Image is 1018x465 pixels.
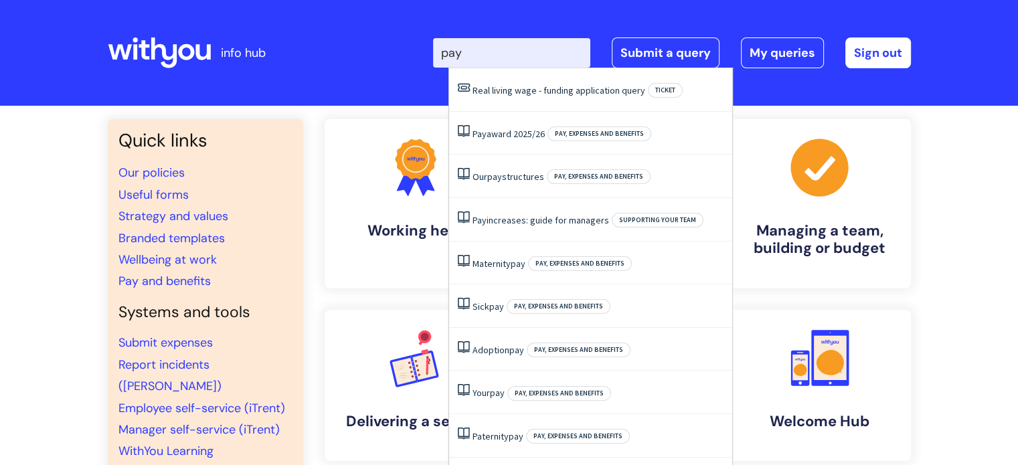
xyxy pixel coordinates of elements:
[509,430,523,442] span: pay
[335,222,496,240] h4: Working here
[118,273,211,289] a: Pay and benefits
[118,400,285,416] a: Employee self-service (iTrent)
[118,208,228,224] a: Strategy and values
[118,422,280,438] a: Manager self-service (iTrent)
[118,165,185,181] a: Our policies
[489,300,504,312] span: pay
[527,343,630,357] span: Pay, expenses and benefits
[740,413,900,430] h4: Welcome Hub
[473,344,524,356] a: Adoptionpay
[118,357,222,394] a: Report incidents ([PERSON_NAME])
[526,429,630,444] span: Pay, expenses and benefits
[118,443,214,459] a: WithYou Learning
[511,258,525,270] span: pay
[547,126,651,141] span: Pay, expenses and benefits
[729,310,911,461] a: Welcome Hub
[507,386,611,401] span: Pay, expenses and benefits
[648,83,683,98] span: Ticket
[490,387,505,399] span: pay
[473,214,487,226] span: Pay
[612,213,703,227] span: Supporting your team
[473,300,504,312] a: Sickpay
[487,171,502,183] span: pay
[325,119,507,288] a: Working here
[473,128,487,140] span: Pay
[433,37,911,68] div: | -
[473,214,609,226] a: Payincreases: guide for managers
[473,84,645,96] a: Real living wage - funding application query
[118,252,217,268] a: Wellbeing at work
[509,344,524,356] span: pay
[845,37,911,68] a: Sign out
[740,222,900,258] h4: Managing a team, building or budget
[507,299,610,314] span: Pay, expenses and benefits
[741,37,824,68] a: My queries
[473,387,505,399] a: Yourpay
[118,335,213,351] a: Submit expenses
[221,42,266,64] p: info hub
[118,230,225,246] a: Branded templates
[118,303,292,322] h4: Systems and tools
[473,128,545,140] a: Payaward 2025/26
[335,413,496,430] h4: Delivering a service
[612,37,719,68] a: Submit a query
[473,430,523,442] a: Paternitypay
[433,38,590,68] input: Search
[729,119,911,288] a: Managing a team, building or budget
[473,258,525,270] a: Maternitypay
[528,256,632,271] span: Pay, expenses and benefits
[473,171,544,183] a: Ourpaystructures
[547,169,651,184] span: Pay, expenses and benefits
[118,130,292,151] h3: Quick links
[118,187,189,203] a: Useful forms
[325,310,507,461] a: Delivering a service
